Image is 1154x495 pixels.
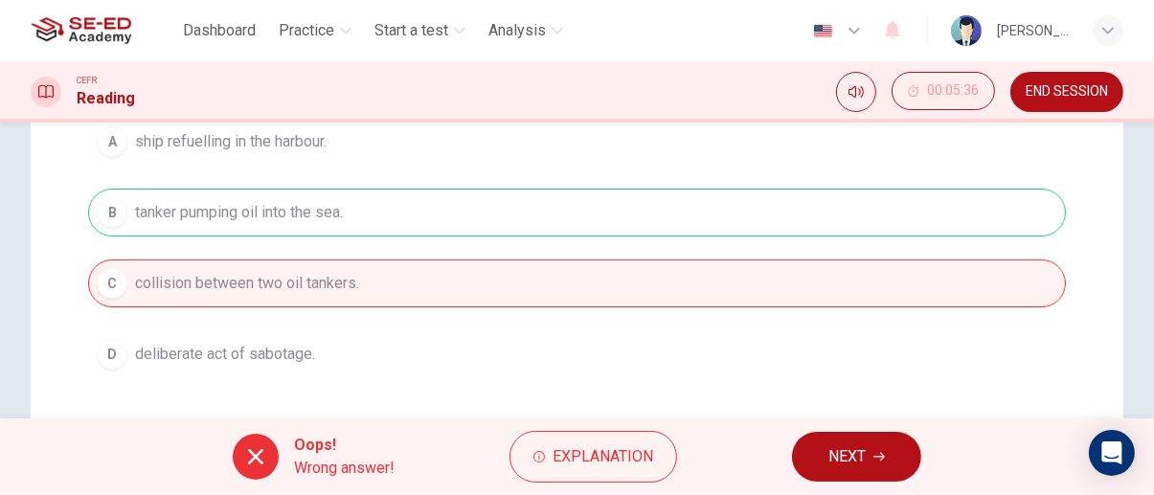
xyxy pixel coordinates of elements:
[1089,430,1135,476] div: Open Intercom Messenger
[892,72,995,110] button: 00:05:36
[553,443,653,470] span: Explanation
[31,11,175,50] a: SE-ED Academy logo
[294,457,395,480] span: Wrong answer!
[183,19,256,42] span: Dashboard
[294,434,395,457] span: Oops!
[1010,72,1123,112] button: END SESSION
[374,19,448,42] span: Start a test
[892,72,995,112] div: Hide
[509,431,677,483] button: Explanation
[271,13,359,48] button: Practice
[927,83,979,99] span: 00:05:36
[77,87,135,110] h1: Reading
[997,19,1070,42] div: [PERSON_NAME]
[1026,84,1108,100] span: END SESSION
[279,19,334,42] span: Practice
[175,13,263,48] button: Dashboard
[31,11,131,50] img: SE-ED Academy logo
[367,13,473,48] button: Start a test
[488,19,546,42] span: Analysis
[481,13,571,48] button: Analysis
[792,432,921,482] button: NEXT
[828,443,866,470] span: NEXT
[836,72,876,112] div: Mute
[951,15,982,46] img: Profile picture
[811,24,835,38] img: en
[77,74,97,87] span: CEFR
